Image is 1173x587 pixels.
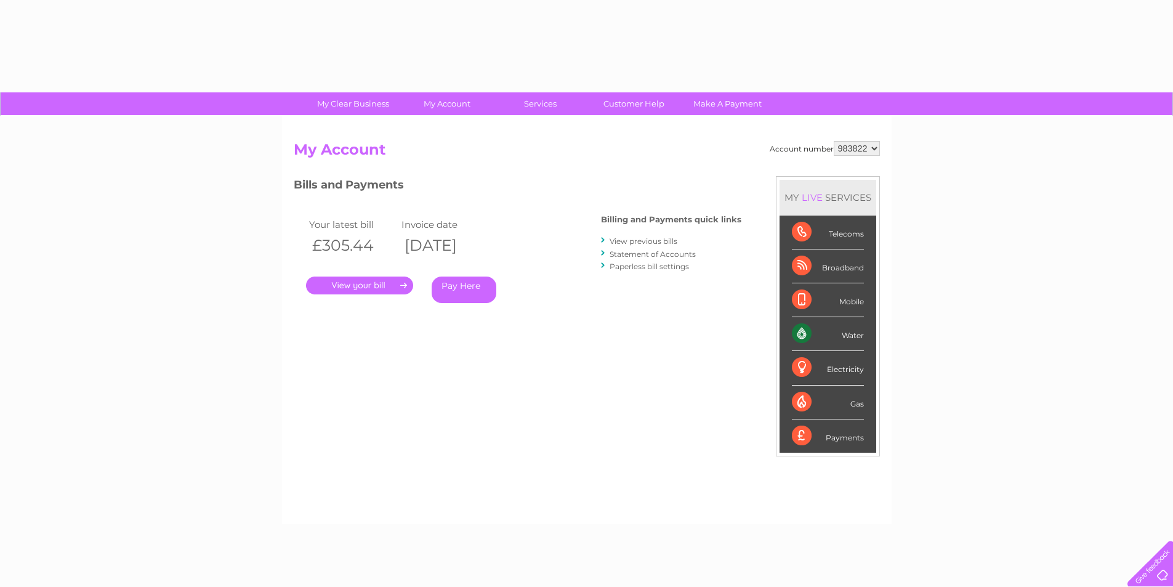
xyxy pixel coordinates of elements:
[398,233,491,258] th: [DATE]
[306,277,413,294] a: .
[792,317,864,351] div: Water
[432,277,496,303] a: Pay Here
[610,237,677,246] a: View previous bills
[792,249,864,283] div: Broadband
[792,386,864,419] div: Gas
[398,216,491,233] td: Invoice date
[792,419,864,453] div: Payments
[780,180,876,215] div: MY SERVICES
[792,283,864,317] div: Mobile
[792,351,864,385] div: Electricity
[306,233,398,258] th: £305.44
[490,92,591,115] a: Services
[799,192,825,203] div: LIVE
[294,176,741,198] h3: Bills and Payments
[610,249,696,259] a: Statement of Accounts
[610,262,689,271] a: Paperless bill settings
[396,92,498,115] a: My Account
[601,215,741,224] h4: Billing and Payments quick links
[294,141,880,164] h2: My Account
[792,216,864,249] div: Telecoms
[302,92,404,115] a: My Clear Business
[306,216,398,233] td: Your latest bill
[770,141,880,156] div: Account number
[583,92,685,115] a: Customer Help
[677,92,778,115] a: Make A Payment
